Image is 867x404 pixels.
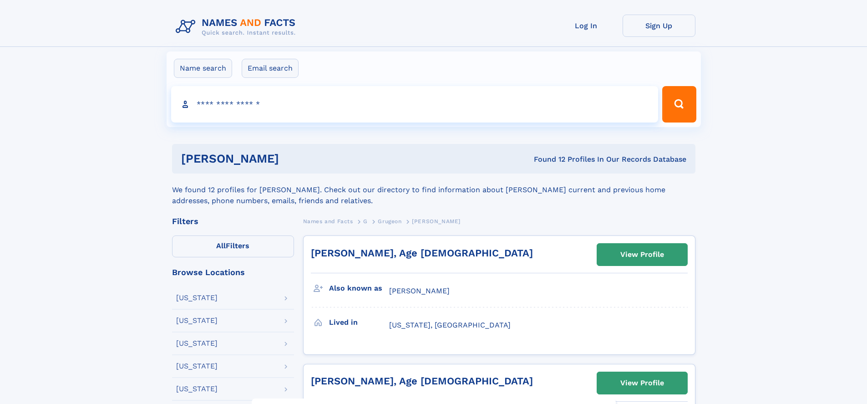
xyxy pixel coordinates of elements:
[597,372,687,394] a: View Profile
[172,15,303,39] img: Logo Names and Facts
[623,15,695,37] a: Sign Up
[363,215,368,227] a: G
[597,244,687,266] a: View Profile
[662,86,696,123] button: Search Button
[172,217,294,225] div: Filters
[406,154,686,164] div: Found 12 Profiles In Our Records Database
[329,315,389,330] h3: Lived in
[620,244,664,265] div: View Profile
[171,86,659,123] input: search input
[174,59,232,78] label: Name search
[172,268,294,276] div: Browse Locations
[176,294,218,302] div: [US_STATE]
[389,321,511,329] span: [US_STATE], [GEOGRAPHIC_DATA]
[412,218,461,225] span: [PERSON_NAME]
[620,373,664,394] div: View Profile
[172,174,695,206] div: We found 12 profiles for [PERSON_NAME]. Check out our directory to find information about [PERSON...
[181,153,406,164] h1: [PERSON_NAME]
[303,215,353,227] a: Names and Facts
[176,385,218,393] div: [US_STATE]
[311,375,533,387] a: [PERSON_NAME], Age [DEMOGRAPHIC_DATA]
[378,218,401,225] span: Grugeon
[378,215,401,227] a: Grugeon
[216,241,226,250] span: All
[242,59,299,78] label: Email search
[363,218,368,225] span: G
[550,15,623,37] a: Log In
[311,247,533,259] a: [PERSON_NAME], Age [DEMOGRAPHIC_DATA]
[176,317,218,324] div: [US_STATE]
[172,235,294,257] label: Filters
[389,286,450,295] span: [PERSON_NAME]
[329,281,389,296] h3: Also known as
[176,340,218,347] div: [US_STATE]
[176,363,218,370] div: [US_STATE]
